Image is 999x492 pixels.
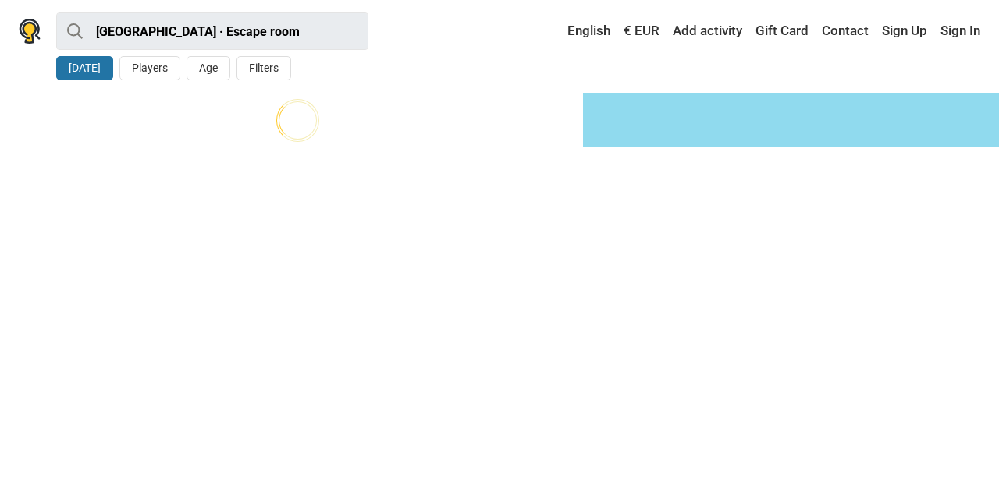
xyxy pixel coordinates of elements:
a: Add activity [669,17,746,45]
a: € EUR [620,17,663,45]
button: Players [119,56,180,80]
a: Contact [818,17,873,45]
a: English [553,17,614,45]
button: Filters [236,56,291,80]
button: Age [187,56,230,80]
button: [DATE] [56,56,113,80]
a: Sign In [937,17,980,45]
input: try “London” [56,12,368,50]
img: Nowescape logo [19,19,41,44]
a: Sign Up [878,17,931,45]
img: English [556,26,567,37]
a: Gift Card [752,17,812,45]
